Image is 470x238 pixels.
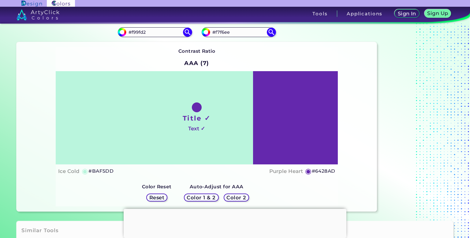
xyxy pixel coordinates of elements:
iframe: Advertisement [379,8,456,214]
h3: Tools [312,11,327,16]
h5: ◉ [82,167,88,175]
strong: Auto-Adjust for AAA [190,184,244,190]
h1: Title ✓ [183,113,211,123]
h5: Sign In [399,11,415,16]
img: icon search [183,28,192,37]
h5: #BAF5DD [88,167,114,175]
a: Sign In [396,10,418,17]
h2: AAA (7) [181,56,212,70]
strong: Contrast Ratio [178,48,215,54]
input: type color 1.. [126,28,183,36]
h3: Applications [347,11,382,16]
h4: Purple Heart [269,167,303,176]
iframe: Advertisement [124,209,346,236]
h5: Color 2 [227,195,245,200]
h5: #6428AD [312,167,335,175]
h4: Text ✓ [188,124,205,133]
img: ArtyClick Design logo [21,1,42,6]
h3: Similar Tools [21,227,59,234]
input: type color 2.. [210,28,267,36]
h5: ◉ [305,167,312,175]
h4: Ice Cold [58,167,80,176]
strong: Color Reset [142,184,172,190]
img: logo_artyclick_colors_white.svg [17,9,60,20]
h5: Sign Up [428,11,447,16]
a: Sign Up [426,10,450,17]
h5: Reset [150,195,164,200]
img: icon search [267,28,276,37]
h5: Color 1 & 2 [188,195,214,200]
